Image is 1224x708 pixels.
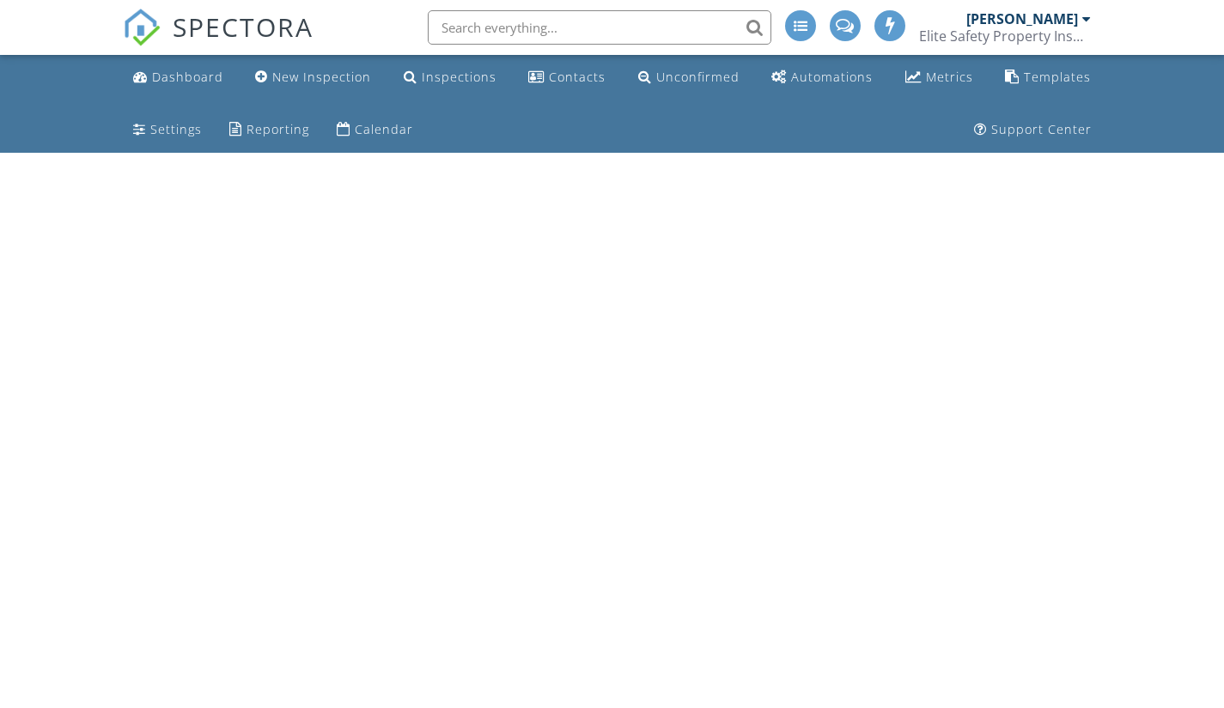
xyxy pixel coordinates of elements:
a: Settings [126,114,209,146]
div: Templates [1024,69,1091,85]
a: Metrics [898,62,980,94]
div: Automations [791,69,873,85]
img: The Best Home Inspection Software - Spectora [123,9,161,46]
div: Dashboard [152,69,223,85]
div: Metrics [926,69,973,85]
div: Contacts [549,69,606,85]
div: Reporting [247,121,309,137]
input: Search everything... [428,10,771,45]
a: Automations (Advanced) [764,62,880,94]
div: New Inspection [272,69,371,85]
a: Unconfirmed [631,62,746,94]
a: Inspections [397,62,503,94]
a: Contacts [521,62,612,94]
div: Settings [150,121,202,137]
div: Unconfirmed [656,69,740,85]
a: Calendar [330,114,420,146]
a: Reporting [222,114,316,146]
div: Support Center [991,121,1092,137]
div: Elite Safety Property Inspections Inc. [919,27,1091,45]
a: Support Center [967,114,1099,146]
div: Inspections [422,69,496,85]
a: Dashboard [126,62,230,94]
a: New Inspection [248,62,378,94]
a: SPECTORA [123,23,314,59]
div: [PERSON_NAME] [966,10,1078,27]
span: SPECTORA [173,9,314,45]
a: Templates [998,62,1098,94]
div: Calendar [355,121,413,137]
